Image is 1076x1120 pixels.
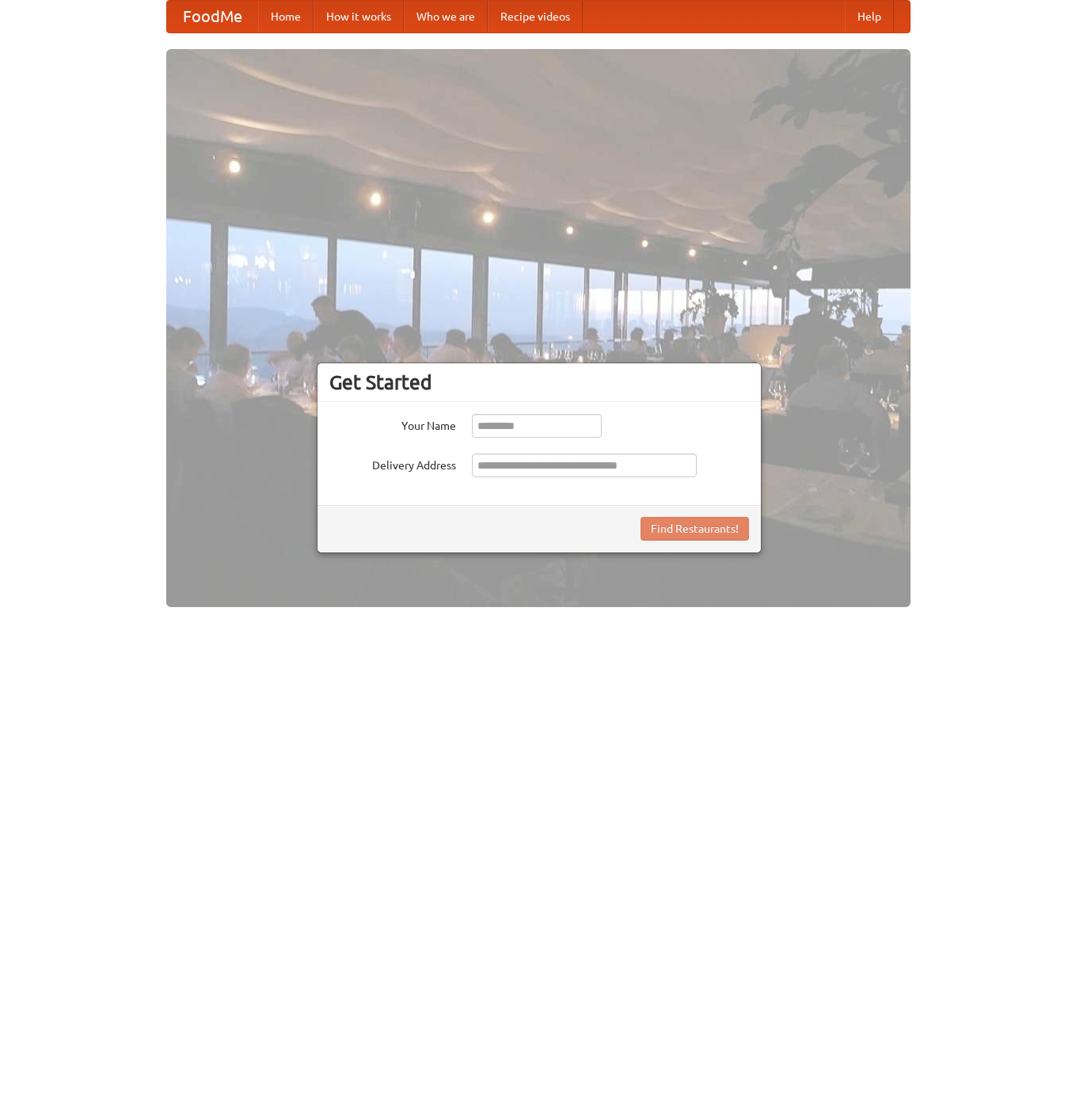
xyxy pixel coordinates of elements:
[329,414,456,434] label: Your Name
[404,1,488,32] a: Who we are
[167,1,258,32] a: FoodMe
[314,1,404,32] a: How it works
[488,1,583,32] a: Recipe videos
[258,1,314,32] a: Home
[329,370,749,394] h3: Get Started
[845,1,894,32] a: Help
[641,517,749,541] button: Find Restaurants!
[329,454,456,473] label: Delivery Address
